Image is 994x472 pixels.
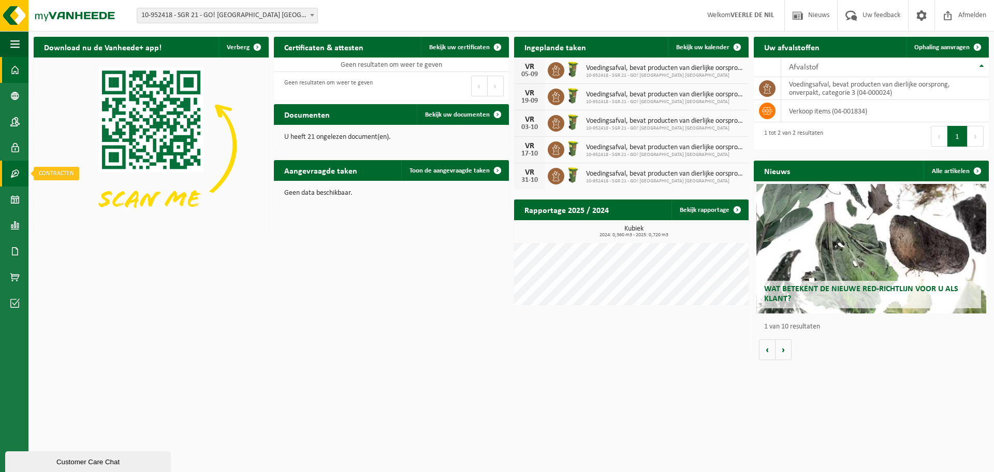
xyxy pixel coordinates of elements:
td: Geen resultaten om weer te geven [274,58,509,72]
button: Previous [471,76,488,96]
span: 10-952418 - SGR 21 - GO! [GEOGRAPHIC_DATA] [GEOGRAPHIC_DATA] [586,152,744,158]
span: Voedingsafval, bevat producten van dierlijke oorsprong, onverpakt, categorie 3 [586,117,744,125]
div: VR [519,63,540,71]
img: Download de VHEPlus App [34,58,269,234]
span: Voedingsafval, bevat producten van dierlijke oorsprong, onverpakt, categorie 3 [586,91,744,99]
iframe: chat widget [5,449,173,472]
span: Wat betekent de nieuwe RED-richtlijn voor u als klant? [764,285,958,303]
span: Bekijk uw documenten [425,111,490,118]
div: 17-10 [519,150,540,158]
a: Ophaling aanvragen [906,37,988,58]
div: VR [519,89,540,97]
span: 10-952418 - SGR 21 - GO! ATHENEUM OUDENAARDE CAMPUS BERGSTRAAT - OUDENAARDE [137,8,318,23]
span: 10-952418 - SGR 21 - GO! [GEOGRAPHIC_DATA] [GEOGRAPHIC_DATA] [586,73,744,79]
p: 1 van 10 resultaten [764,323,984,331]
h2: Ingeplande taken [514,37,596,57]
h3: Kubiek [519,225,749,238]
a: Bekijk uw certificaten [421,37,508,58]
span: Voedingsafval, bevat producten van dierlijke oorsprong, onverpakt, categorie 3 [586,170,744,178]
span: Bekijk uw certificaten [429,44,490,51]
img: WB-0060-HPE-GN-50 [564,87,582,105]
a: Alle artikelen [924,161,988,181]
a: Bekijk uw kalender [668,37,748,58]
div: VR [519,116,540,124]
span: Voedingsafval, bevat producten van dierlijke oorsprong, onverpakt, categorie 3 [586,144,744,152]
p: Geen data beschikbaar. [284,190,499,197]
h2: Aangevraagde taken [274,160,368,180]
h2: Download nu de Vanheede+ app! [34,37,172,57]
span: Voedingsafval, bevat producten van dierlijke oorsprong, onverpakt, categorie 3 [586,64,744,73]
h2: Documenten [274,104,340,124]
div: 31-10 [519,177,540,184]
span: Verberg [227,44,250,51]
img: WB-0060-HPE-GN-50 [564,140,582,158]
button: Vorige [759,339,776,360]
a: Wat betekent de nieuwe RED-richtlijn voor u als klant? [756,184,987,313]
button: Volgende [776,339,792,360]
strong: VEERLE DE NIL [730,11,774,19]
span: 10-952418 - SGR 21 - GO! [GEOGRAPHIC_DATA] [GEOGRAPHIC_DATA] [586,178,744,184]
span: Afvalstof [789,63,818,71]
a: Bekijk rapportage [671,199,748,220]
img: WB-0060-HPE-GN-50 [564,61,582,78]
span: Toon de aangevraagde taken [410,167,490,174]
a: Toon de aangevraagde taken [401,160,508,181]
div: VR [519,168,540,177]
div: 03-10 [519,124,540,131]
button: 1 [947,126,968,147]
h2: Nieuws [754,161,800,181]
button: Previous [931,126,947,147]
span: Ophaling aanvragen [914,44,970,51]
div: Geen resultaten om weer te geven [279,75,373,97]
p: U heeft 21 ongelezen document(en). [284,134,499,141]
span: 10-952418 - SGR 21 - GO! [GEOGRAPHIC_DATA] [GEOGRAPHIC_DATA] [586,125,744,132]
td: voedingsafval, bevat producten van dierlijke oorsprong, onverpakt, categorie 3 (04-000024) [781,77,989,100]
div: 05-09 [519,71,540,78]
span: Bekijk uw kalender [676,44,729,51]
span: 10-952418 - SGR 21 - GO! [GEOGRAPHIC_DATA] [GEOGRAPHIC_DATA] [586,99,744,105]
div: 19-09 [519,97,540,105]
h2: Uw afvalstoffen [754,37,830,57]
img: WB-0060-HPE-GN-50 [564,166,582,184]
span: 10-952418 - SGR 21 - GO! ATHENEUM OUDENAARDE CAMPUS BERGSTRAAT - OUDENAARDE [137,8,317,23]
button: Next [488,76,504,96]
h2: Certificaten & attesten [274,37,374,57]
td: verkoop items (04-001834) [781,100,989,122]
button: Next [968,126,984,147]
button: Verberg [218,37,268,58]
h2: Rapportage 2025 / 2024 [514,199,619,220]
div: 1 tot 2 van 2 resultaten [759,125,823,148]
div: VR [519,142,540,150]
span: 2024: 0,360 m3 - 2025: 0,720 m3 [519,233,749,238]
a: Bekijk uw documenten [417,104,508,125]
img: WB-0060-HPE-GN-50 [564,113,582,131]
